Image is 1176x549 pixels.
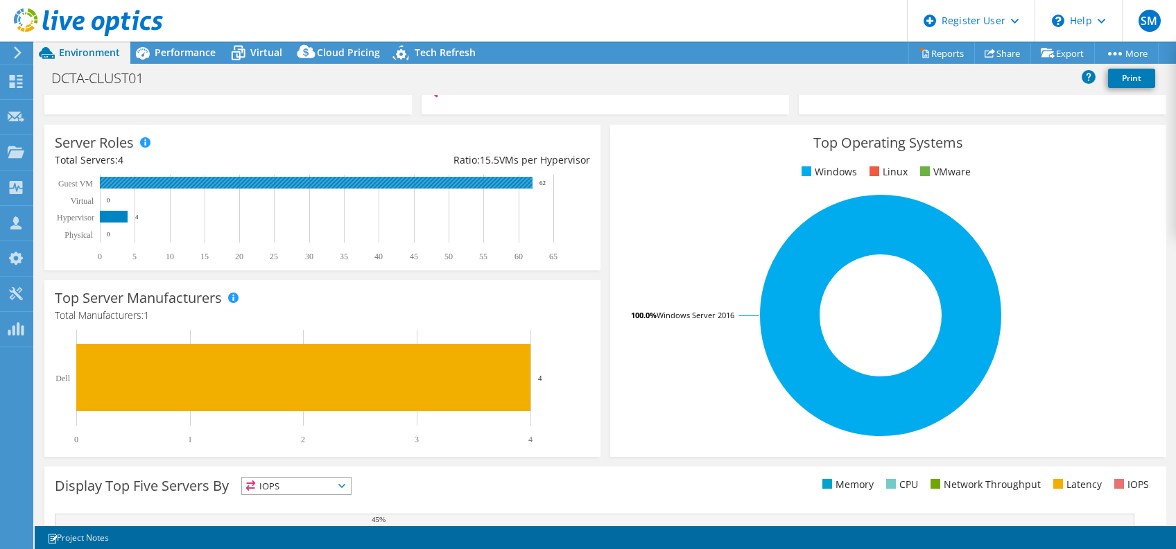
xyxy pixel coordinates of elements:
[1050,477,1102,492] li: Latency
[374,252,383,261] text: 40
[132,252,137,261] text: 5
[539,180,546,186] text: 62
[71,196,94,206] text: Virtual
[59,46,120,59] span: Environment
[55,374,70,383] text: Dell
[927,477,1041,492] li: Network Throughput
[514,252,523,261] text: 60
[1030,42,1095,64] a: Export
[322,152,590,168] div: Ratio: VMs per Hypervisor
[317,46,380,59] span: Cloud Pricing
[657,310,734,320] tspan: Windows Server 2016
[480,153,499,166] span: 15.5
[1094,42,1159,64] a: More
[135,214,139,220] text: 4
[242,478,351,494] span: IOPS
[538,374,542,382] text: 4
[64,230,93,240] text: Physical
[118,153,123,166] span: 4
[188,435,192,444] text: 1
[415,46,476,59] span: Tech Refresh
[883,477,918,492] li: CPU
[45,71,165,86] h1: DCTA-CLUST01
[37,529,119,546] a: Project Notes
[974,42,1031,64] a: Share
[305,252,313,261] text: 30
[55,135,134,150] h3: Server Roles
[340,252,348,261] text: 35
[908,42,975,64] a: Reports
[107,197,110,204] text: 0
[166,252,174,261] text: 10
[631,310,657,320] tspan: 100.0%
[1139,10,1161,32] span: SM
[372,515,386,523] text: 45%
[55,152,322,168] div: Total Servers:
[107,231,110,238] text: 0
[144,308,149,322] span: 1
[270,252,278,261] text: 25
[479,252,487,261] text: 55
[549,252,557,261] text: 65
[200,252,209,261] text: 15
[528,435,533,444] text: 4
[1111,477,1149,492] li: IOPS
[57,213,94,223] text: Hypervisor
[55,290,222,306] h3: Top Server Manufacturers
[621,135,1156,150] h3: Top Operating Systems
[917,164,971,180] li: VMware
[866,164,908,180] li: Linux
[444,252,453,261] text: 50
[98,252,102,261] text: 0
[55,308,590,323] h4: Total Manufacturers:
[1108,69,1155,88] a: Print
[410,252,418,261] text: 45
[415,435,419,444] text: 3
[250,46,282,59] span: Virtual
[58,179,93,189] text: Guest VM
[301,435,305,444] text: 2
[235,252,243,261] text: 20
[798,164,857,180] li: Windows
[74,435,78,444] text: 0
[1052,15,1064,27] svg: \n
[155,46,216,59] span: Performance
[819,477,874,492] li: Memory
